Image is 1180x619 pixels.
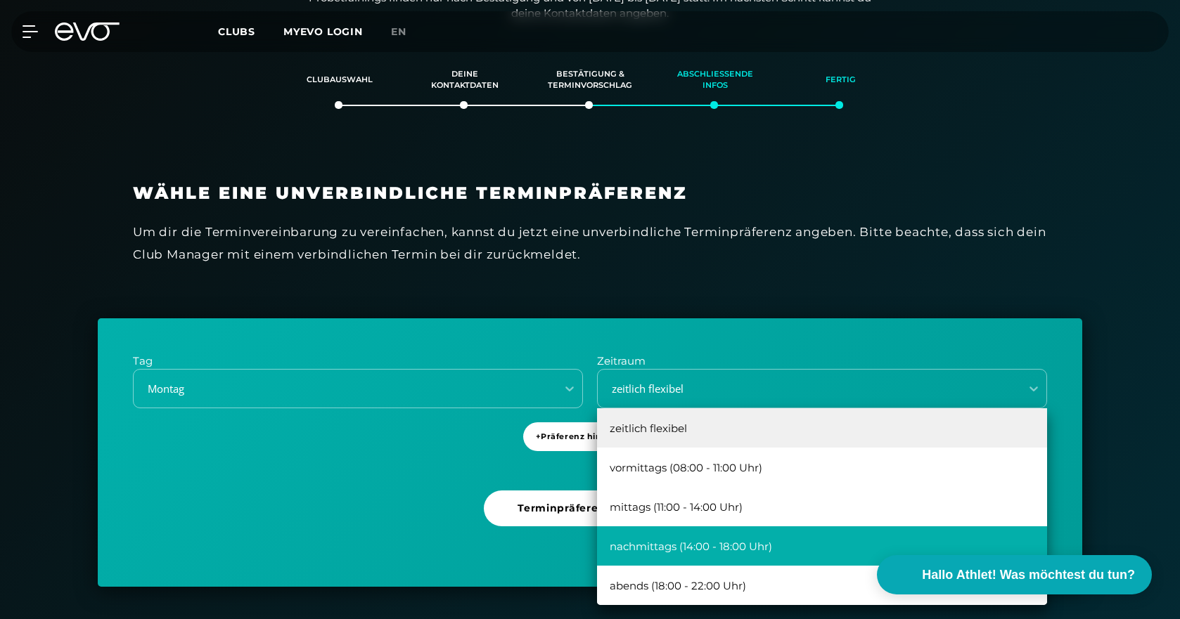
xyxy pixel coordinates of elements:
div: Deine Kontaktdaten [420,61,510,99]
div: Um dir die Terminvereinbarung zu vereinfachen, kannst du jetzt eine unverbindliche Terminpräferen... [133,221,1047,266]
h3: Wähle eine unverbindliche Terminpräferenz [133,183,1047,204]
div: vormittags (08:00 - 11:00 Uhr) [597,448,1047,487]
span: Hallo Athlet! Was möchtest du tun? [922,566,1135,585]
a: Clubs [218,25,283,38]
a: +Präferenz hinzufügen [523,422,658,476]
span: en [391,25,406,38]
span: Clubs [218,25,255,38]
div: Abschließende Infos [670,61,760,99]
span: Terminpräferenz senden [518,501,656,516]
a: Terminpräferenz senden [484,490,695,552]
span: + Präferenz hinzufügen [536,431,639,443]
div: nachmittags (14:00 - 18:00 Uhr) [597,526,1047,566]
div: Bestätigung & Terminvorschlag [545,61,635,99]
div: Fertig [795,61,885,99]
div: zeitlich flexibel [597,408,1047,448]
div: mittags (11:00 - 14:00 Uhr) [597,487,1047,526]
p: Tag [133,353,583,370]
p: Zeitraum [597,353,1047,370]
a: en [391,24,423,40]
div: Montag [135,381,546,397]
button: Hallo Athlet! Was möchtest du tun? [877,555,1152,594]
div: zeitlich flexibel [599,381,1011,397]
a: MYEVO LOGIN [283,25,363,38]
div: abends (18:00 - 22:00 Uhr) [597,566,1047,605]
div: Clubauswahl [295,61,385,99]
